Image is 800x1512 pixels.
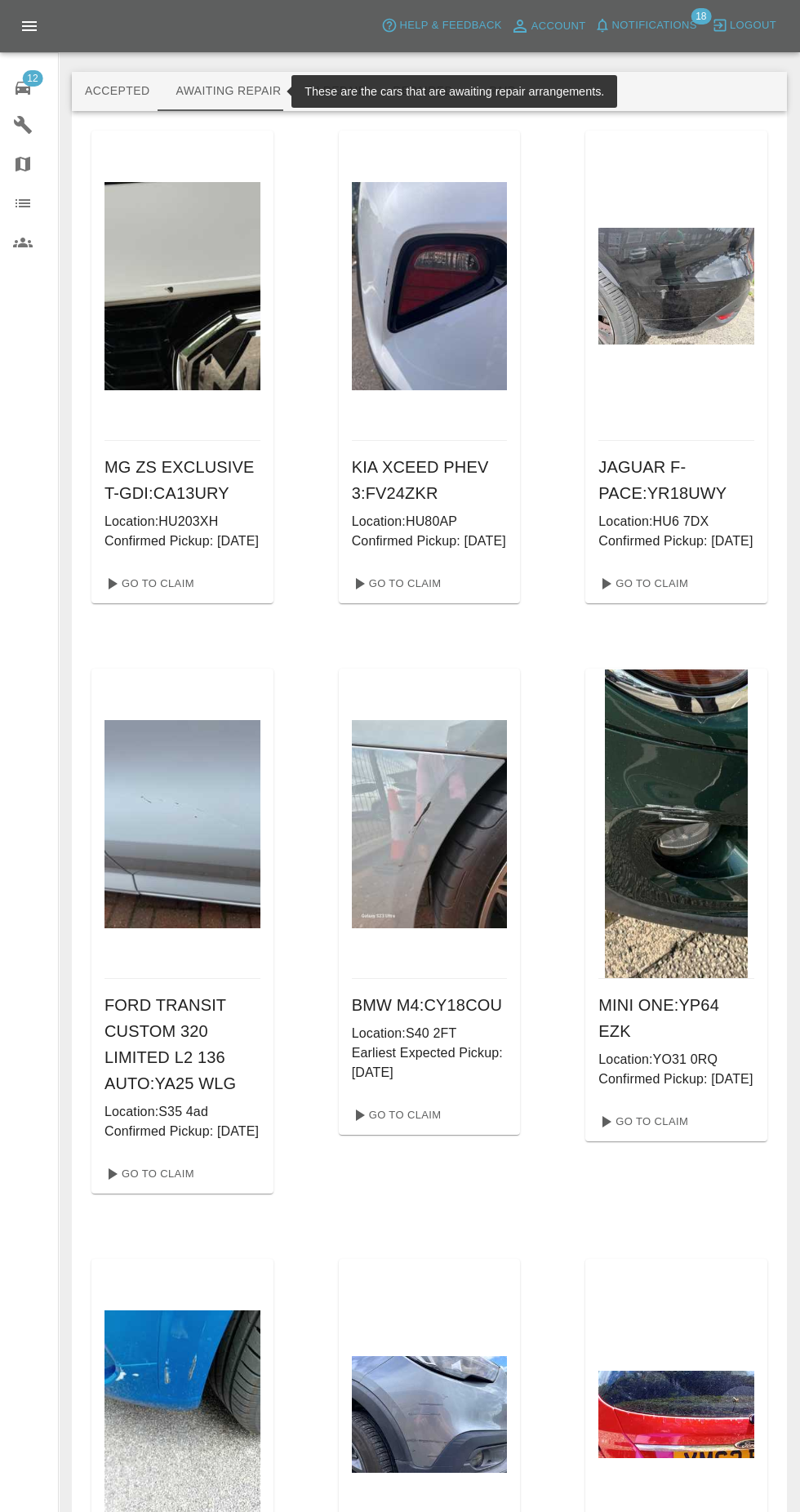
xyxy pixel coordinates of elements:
span: Notifications [612,16,697,35]
button: In Repair [295,72,380,111]
button: Paid [466,72,540,111]
p: Confirmed Pickup: [DATE] [352,531,508,551]
span: Help & Feedback [399,16,501,35]
p: Location: YO31 0RQ [598,1050,754,1070]
span: Logout [730,16,776,35]
h6: FORD TRANSIT CUSTOM 320 LIMITED L2 136 AUTO : YA25 WLG [104,992,260,1096]
span: 18 [691,8,711,24]
span: Account [531,17,586,36]
p: Earliest Expected Pickup: [DATE] [352,1043,508,1083]
p: Location: S35 4ad [104,1102,260,1122]
a: Go To Claim [345,571,446,597]
p: Confirmed Pickup: [DATE] [104,1122,260,1141]
button: Accepted [72,72,162,111]
button: Repaired [380,72,466,111]
button: Notifications [590,13,701,38]
h6: MINI ONE : YP64 EZK [598,992,754,1044]
a: Go To Claim [592,1109,692,1135]
p: Location: HU203XH [104,512,260,531]
p: Confirmed Pickup: [DATE] [104,531,260,551]
button: Logout [708,13,780,38]
button: Help & Feedback [377,13,505,38]
p: Location: S40 2FT [352,1024,508,1043]
p: Confirmed Pickup: [DATE] [598,1070,754,1089]
a: Go To Claim [592,571,692,597]
span: 12 [22,70,42,87]
p: Location: HU6 7DX [598,512,754,531]
button: Open drawer [10,7,49,46]
button: Awaiting Repair [162,72,294,111]
a: Go To Claim [345,1102,446,1128]
a: Account [506,13,590,39]
p: Confirmed Pickup: [DATE] [598,531,754,551]
h6: BMW M4 : CY18COU [352,992,508,1018]
p: Location: HU80AP [352,512,508,531]
a: Go To Claim [98,571,198,597]
h6: JAGUAR F-PACE : YR18UWY [598,454,754,506]
a: Go To Claim [98,1161,198,1187]
h6: KIA XCEED PHEV 3 : FV24ZKR [352,454,508,506]
h6: MG ZS EXCLUSIVE T-GDI : CA13URY [104,454,260,506]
